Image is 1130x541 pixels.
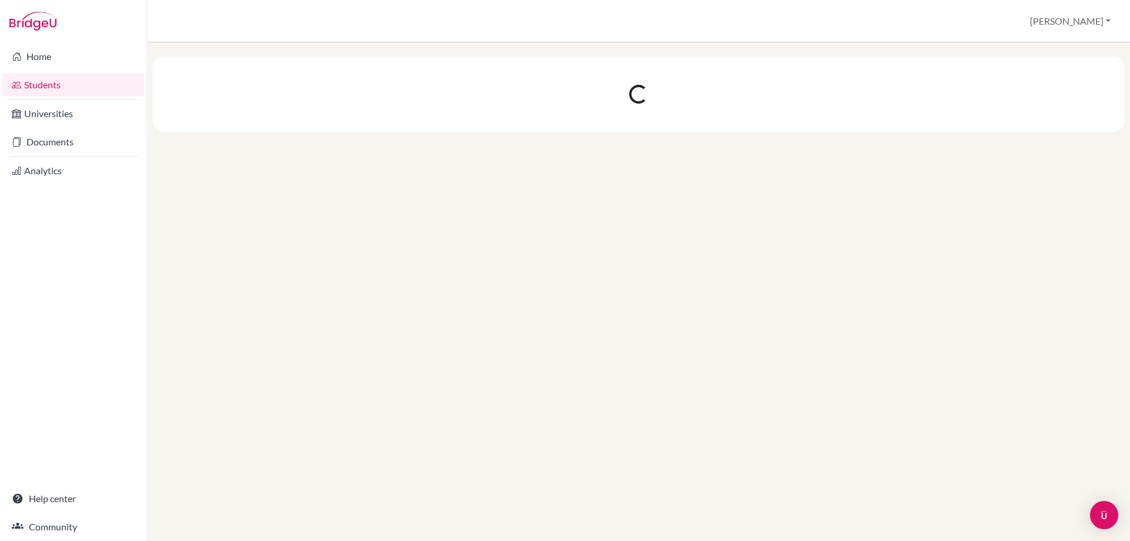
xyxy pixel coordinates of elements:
[2,102,144,125] a: Universities
[2,45,144,68] a: Home
[2,159,144,182] a: Analytics
[2,73,144,97] a: Students
[2,130,144,154] a: Documents
[1090,501,1118,529] div: Open Intercom Messenger
[9,12,56,31] img: Bridge-U
[2,515,144,539] a: Community
[1025,10,1116,32] button: [PERSON_NAME]
[2,487,144,510] a: Help center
